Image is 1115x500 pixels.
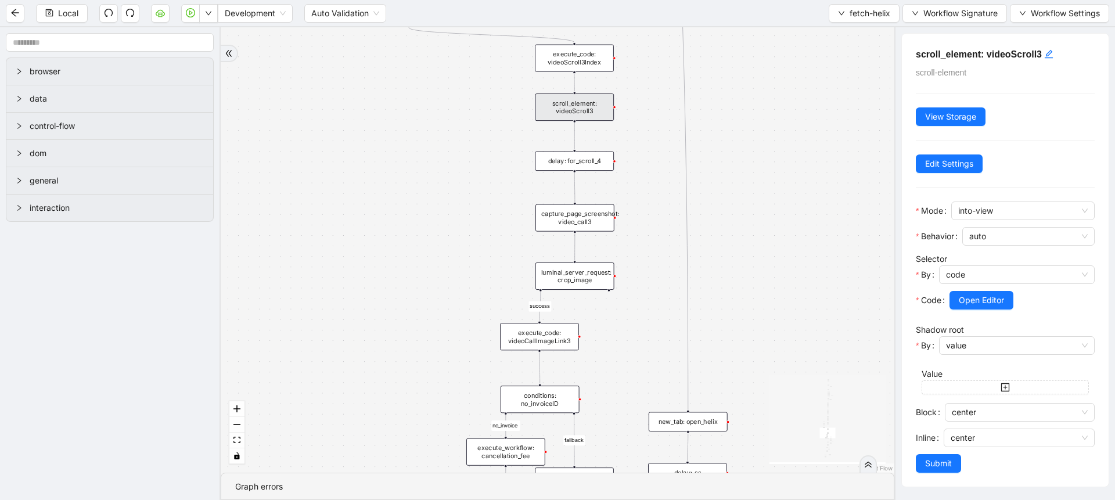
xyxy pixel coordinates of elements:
[946,337,1088,354] span: value
[6,4,24,23] button: arrow-left
[1010,4,1109,23] button: downWorkflow Settings
[916,154,983,173] button: Edit Settings
[6,85,213,112] div: data
[916,454,961,473] button: Submit
[30,174,204,187] span: general
[535,152,614,171] div: delay: for_scroll_4
[45,9,53,17] span: save
[951,429,1088,447] span: center
[921,339,931,352] span: By
[959,294,1004,307] span: Open Editor
[186,8,195,17] span: play-circle
[409,28,574,42] g: Edge from execute_code: videoCallImageLink2 to execute_code: videoScroll3Index
[225,5,286,22] span: Development
[16,68,23,75] span: right
[156,8,165,17] span: cloud-server
[649,412,728,431] div: new_tab: open_helix
[535,45,614,72] div: execute_code: videoScroll3Index
[16,123,23,130] span: right
[1031,7,1100,20] span: Workflow Settings
[6,58,213,85] div: browser
[535,467,614,487] div: execute_code: Invoice
[466,438,545,466] div: execute_workflow: cancellation_fee
[916,431,936,444] span: Inline
[539,352,540,384] g: Edge from execute_code: videoCallImageLink3 to conditions: no_invoiceID
[6,167,213,194] div: general
[829,4,900,23] button: downfetch-helix
[916,325,964,334] label: Shadow root
[16,177,23,184] span: right
[921,268,931,281] span: By
[916,48,1095,62] h5: scroll_element: videoScroll3
[125,8,135,17] span: redo
[1044,48,1053,62] div: click to edit id
[16,204,23,211] span: right
[958,202,1088,220] span: into-view
[30,120,204,132] span: control-flow
[104,8,113,17] span: undo
[923,7,998,20] span: Workflow Signature
[850,7,890,20] span: fetch-helix
[916,406,937,419] span: Block
[528,292,551,321] g: Edge from luminai_server_request: crop_image to execute_code: videoCallImageLink3
[229,417,244,433] button: zoom out
[921,294,941,307] span: Code
[500,323,579,350] div: execute_code: videoCallImageLink3
[30,202,204,214] span: interaction
[1019,10,1026,17] span: down
[30,147,204,160] span: dom
[921,204,943,217] span: Mode
[916,68,966,77] span: scroll-element
[1001,383,1010,392] span: plus-square
[925,457,952,470] span: Submit
[862,465,893,472] a: React Flow attribution
[6,113,213,139] div: control-flow
[6,140,213,167] div: dom
[225,49,233,57] span: double-right
[181,4,200,23] button: play-circle
[922,380,1089,394] button: plus-square
[648,463,727,482] div: delay:_ss
[30,65,204,78] span: browser
[925,157,973,170] span: Edit Settings
[946,266,1088,283] span: code
[922,368,1089,380] div: Value
[535,262,614,290] div: luminai_server_request: crop_imageplus-circle
[199,4,218,23] button: down
[6,195,213,221] div: interaction
[535,93,614,121] div: scroll_element: videoScroll3
[921,230,954,243] span: Behavior
[535,262,614,290] div: luminai_server_request: crop_image
[151,4,170,23] button: cloud-server
[535,204,614,232] div: capture_page_screenshot: video_call3
[58,7,78,20] span: Local
[563,415,585,466] g: Edge from conditions: no_invoiceID to execute_code: Invoice
[501,386,580,413] div: conditions: no_invoiceID
[99,4,118,23] button: undo
[235,480,880,493] div: Graph errors
[16,150,23,157] span: right
[902,4,1007,23] button: downWorkflow Signature
[602,298,616,311] span: plus-circle
[229,448,244,464] button: toggle interactivity
[969,228,1088,245] span: auto
[229,433,244,448] button: fit view
[10,8,20,17] span: arrow-left
[864,461,872,469] span: double-right
[912,10,919,17] span: down
[916,254,947,264] label: Selector
[949,291,1013,310] button: Open Editor
[688,434,688,461] g: Edge from new_tab: open_helix to delay:_ss
[574,173,575,202] g: Edge from delay: for_scroll_4 to capture_page_screenshot: video_call3
[30,92,204,105] span: data
[925,110,976,123] span: View Storage
[121,4,139,23] button: redo
[952,404,1088,421] span: center
[205,10,212,17] span: down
